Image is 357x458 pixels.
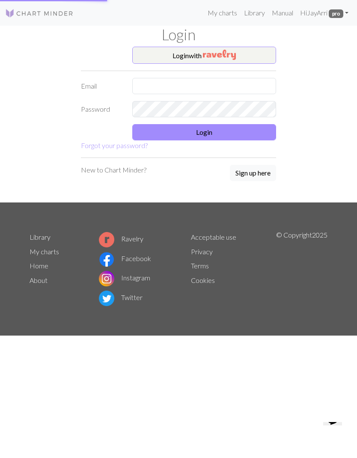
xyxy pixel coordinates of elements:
[329,9,343,18] span: pro
[5,8,74,18] img: Logo
[76,78,127,94] label: Email
[99,252,114,267] img: Facebook logo
[81,165,146,175] p: New to Chart Minder?
[203,50,236,60] img: Ravelry
[99,232,114,247] img: Ravelry logo
[230,165,276,181] button: Sign up here
[30,276,48,284] a: About
[81,141,148,149] a: Forgot your password?
[132,124,276,140] button: Login
[230,165,276,182] a: Sign up here
[204,4,241,21] a: My charts
[30,247,59,256] a: My charts
[297,4,352,21] a: HiJayArri pro
[276,230,327,308] p: © Copyright 2025
[99,274,150,282] a: Instagram
[132,47,276,64] button: Loginwith
[191,233,236,241] a: Acceptable use
[191,262,209,270] a: Terms
[99,271,114,286] img: Instagram logo
[191,247,213,256] a: Privacy
[99,293,143,301] a: Twitter
[30,233,51,241] a: Library
[76,101,127,117] label: Password
[268,4,297,21] a: Manual
[99,254,151,262] a: Facebook
[320,422,348,449] iframe: chat widget
[191,276,215,284] a: Cookies
[30,262,48,270] a: Home
[99,235,143,243] a: Ravelry
[241,4,268,21] a: Library
[24,26,333,43] h1: Login
[99,291,114,306] img: Twitter logo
